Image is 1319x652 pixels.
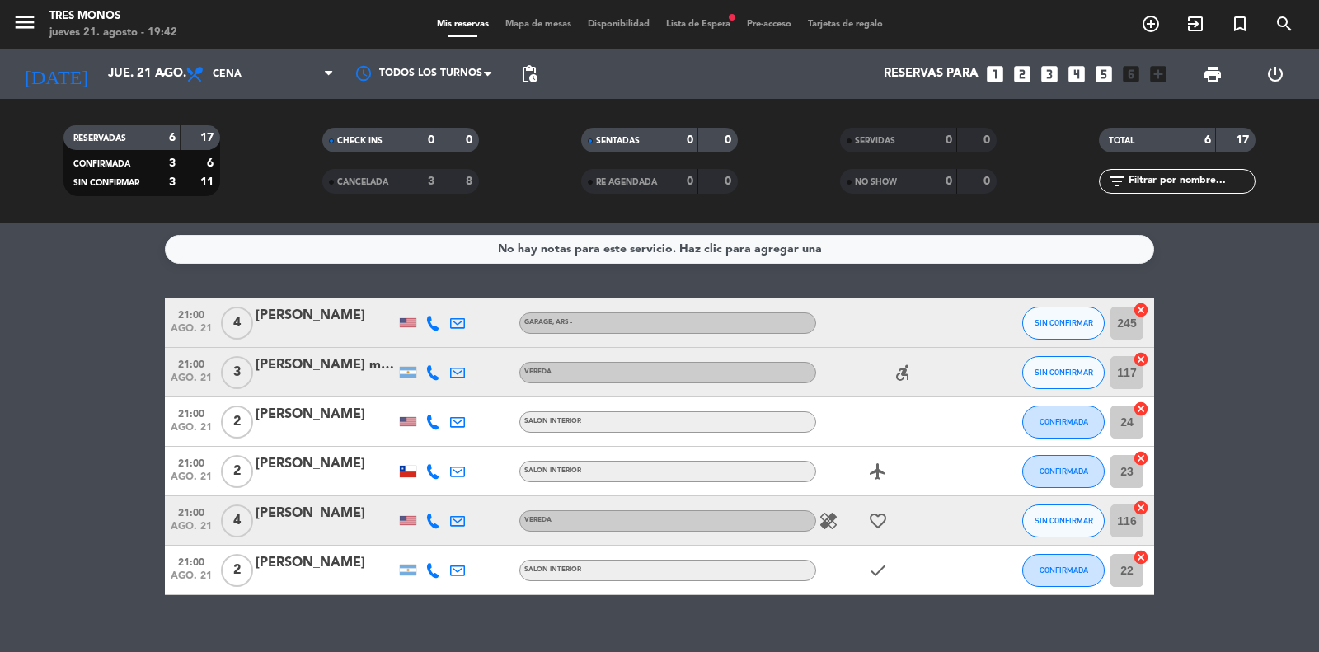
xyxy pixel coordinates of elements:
[580,20,658,29] span: Disponibilidad
[1022,504,1105,537] button: SIN CONFIRMAR
[337,137,383,145] span: CHECK INS
[256,354,396,376] div: [PERSON_NAME] mira
[221,455,253,488] span: 2
[1022,554,1105,587] button: CONFIRMADA
[524,566,581,573] span: SALON INTERIOR
[171,570,212,589] span: ago. 21
[524,517,552,523] span: VEREDA
[213,68,242,80] span: Cena
[1035,318,1093,327] span: SIN CONFIRMAR
[1120,63,1142,85] i: looks_6
[428,176,434,187] strong: 3
[171,354,212,373] span: 21:00
[519,64,539,84] span: pending_actions
[73,134,126,143] span: RESERVADAS
[1093,63,1115,85] i: looks_5
[428,134,434,146] strong: 0
[221,356,253,389] span: 3
[1148,63,1169,85] i: add_box
[1040,467,1088,476] span: CONFIRMADA
[819,511,838,531] i: healing
[200,176,217,188] strong: 11
[725,176,735,187] strong: 0
[200,132,217,143] strong: 17
[1107,171,1127,191] i: filter_list
[524,467,581,474] span: SALON INTERIOR
[256,404,396,425] div: [PERSON_NAME]
[1022,455,1105,488] button: CONFIRMADA
[498,240,822,259] div: No hay notas para este servicio. Haz clic para agregar una
[73,160,130,168] span: CONFIRMADA
[221,307,253,340] span: 4
[983,176,993,187] strong: 0
[171,373,212,392] span: ago. 21
[1040,565,1088,575] span: CONFIRMADA
[171,422,212,441] span: ago. 21
[855,178,897,186] span: NO SHOW
[171,403,212,422] span: 21:00
[171,304,212,323] span: 21:00
[1230,14,1250,34] i: turned_in_not
[256,552,396,574] div: [PERSON_NAME]
[946,134,952,146] strong: 0
[1040,417,1088,426] span: CONFIRMADA
[169,176,176,188] strong: 3
[868,511,888,531] i: favorite_border
[524,368,552,375] span: VEREDA
[221,406,253,439] span: 2
[1133,450,1149,467] i: cancel
[1274,14,1294,34] i: search
[466,134,476,146] strong: 0
[497,20,580,29] span: Mapa de mesas
[1035,516,1093,525] span: SIN CONFIRMAR
[153,64,173,84] i: arrow_drop_down
[552,319,572,326] span: , ARS -
[221,554,253,587] span: 2
[1236,134,1252,146] strong: 17
[49,8,177,25] div: Tres Monos
[1133,302,1149,318] i: cancel
[1039,63,1060,85] i: looks_3
[1141,14,1161,34] i: add_circle_outline
[855,137,895,145] span: SERVIDAS
[256,305,396,326] div: [PERSON_NAME]
[984,63,1006,85] i: looks_one
[1012,63,1033,85] i: looks_two
[946,176,952,187] strong: 0
[884,67,979,82] span: Reservas para
[169,132,176,143] strong: 6
[12,56,100,92] i: [DATE]
[868,561,888,580] i: check
[256,453,396,475] div: [PERSON_NAME]
[893,363,913,382] i: accessible_forward
[1185,14,1205,34] i: exit_to_app
[524,418,581,425] span: SALON INTERIOR
[171,502,212,521] span: 21:00
[429,20,497,29] span: Mis reservas
[687,134,693,146] strong: 0
[1109,137,1134,145] span: TOTAL
[73,179,139,187] span: SIN CONFIRMAR
[1204,134,1211,146] strong: 6
[687,176,693,187] strong: 0
[466,176,476,187] strong: 8
[1066,63,1087,85] i: looks_4
[658,20,739,29] span: Lista de Espera
[868,462,888,481] i: airplanemode_active
[256,503,396,524] div: [PERSON_NAME]
[524,319,572,326] span: GARAGE
[1265,64,1285,84] i: power_settings_new
[1035,368,1093,377] span: SIN CONFIRMAR
[727,12,737,22] span: fiber_manual_record
[1022,307,1105,340] button: SIN CONFIRMAR
[800,20,891,29] span: Tarjetas de regalo
[1133,351,1149,368] i: cancel
[171,471,212,490] span: ago. 21
[1244,49,1307,99] div: LOG OUT
[1022,356,1105,389] button: SIN CONFIRMAR
[596,178,657,186] span: RE AGENDADA
[337,178,388,186] span: CANCELADA
[12,10,37,35] i: menu
[1127,172,1255,190] input: Filtrar por nombre...
[1133,500,1149,516] i: cancel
